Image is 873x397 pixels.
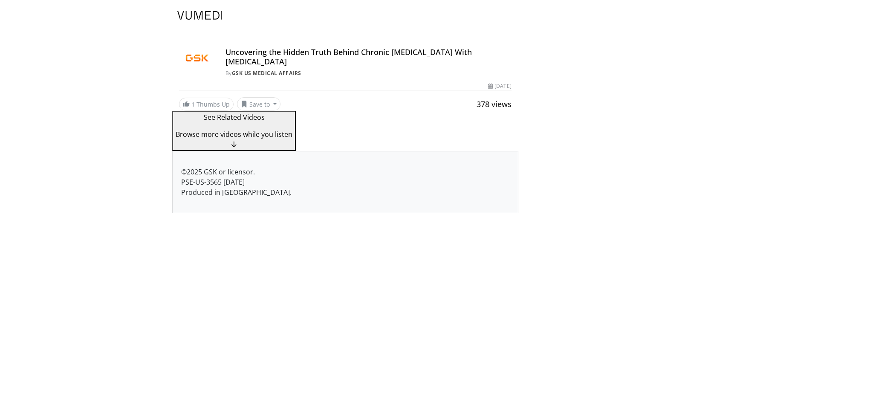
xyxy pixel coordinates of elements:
a: 1 Thumbs Up [179,98,234,111]
button: Save to [237,97,280,111]
p: See Related Videos [176,112,292,122]
div: [DATE] [488,82,511,90]
a: GSK US Medical Affairs [232,70,301,77]
div: By [225,70,512,77]
span: Browse more videos while you listen [176,130,292,139]
span: 378 views [477,99,512,109]
img: VuMedi Logo [177,11,223,20]
p: ©2025 GSK or licensor. PSE-US-3565 [DATE] Produced in [GEOGRAPHIC_DATA]. [181,167,509,197]
img: GSK US Medical Affairs [179,48,215,68]
h4: Uncovering the Hidden Truth Behind Chronic [MEDICAL_DATA] With [MEDICAL_DATA] [225,48,512,66]
span: 1 [191,100,195,108]
button: See Related Videos Browse more videos while you listen [172,111,296,151]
